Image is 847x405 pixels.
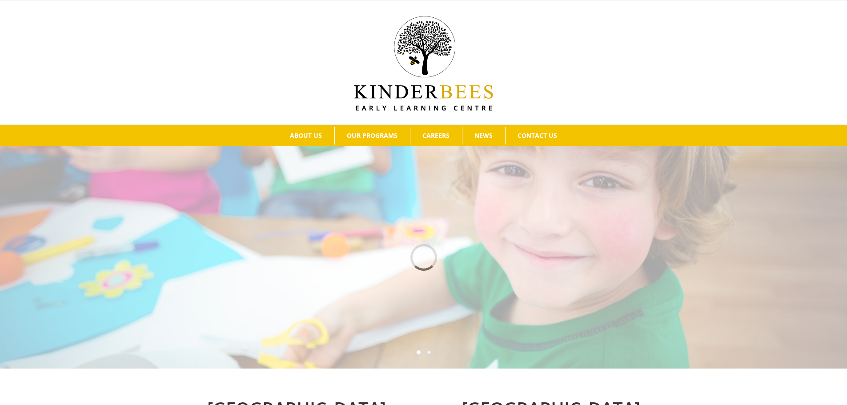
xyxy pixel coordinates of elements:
[278,127,334,144] a: ABOUT US
[335,127,410,144] a: OUR PROGRAMS
[347,132,397,139] span: OUR PROGRAMS
[518,132,557,139] span: CONTACT US
[462,127,505,144] a: NEWS
[410,127,462,144] a: CAREERS
[290,132,322,139] span: ABOUT US
[426,350,431,355] a: 2
[474,132,493,139] span: NEWS
[506,127,570,144] a: CONTACT US
[416,350,421,355] a: 1
[422,132,450,139] span: CAREERS
[354,16,493,111] img: Kinder Bees Logo
[13,125,834,146] nav: Main Menu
